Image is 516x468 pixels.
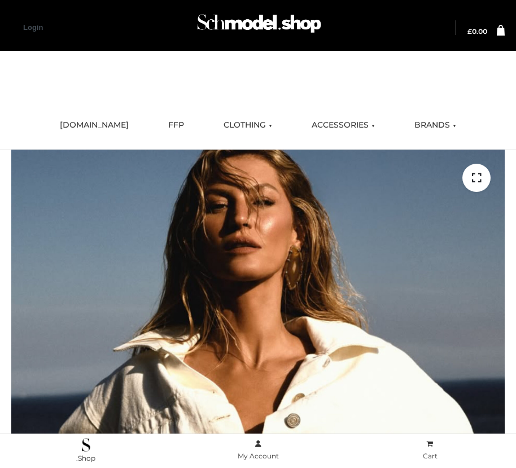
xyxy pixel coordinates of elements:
a: £0.00 [467,28,487,35]
span: £ [467,27,472,36]
img: Schmodel Admin 964 [194,6,324,46]
a: Cart [344,438,516,463]
img: .Shop [82,438,90,452]
a: [DOMAIN_NAME] [51,113,137,138]
span: My Account [238,452,279,460]
span: Cart [423,452,438,460]
a: Login [23,23,43,32]
a: ACCESSORIES [303,113,383,138]
a: CLOTHING [215,113,281,138]
a: FFP [160,113,193,138]
a: My Account [172,438,344,463]
a: Schmodel Admin 964 [192,10,324,46]
a: BRANDS [406,113,465,138]
span: .Shop [76,454,95,462]
bdi: 0.00 [467,27,487,36]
